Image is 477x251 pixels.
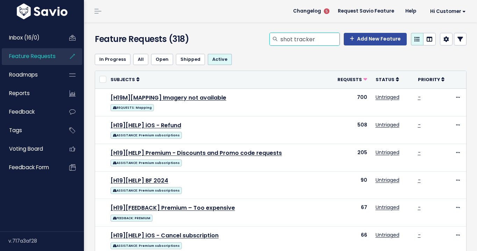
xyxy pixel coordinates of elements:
[9,108,35,115] span: Feedback
[9,71,38,78] span: Roadmaps
[376,121,399,128] a: Untriaged
[418,77,440,83] span: Priority
[176,54,205,65] a: Shipped
[376,94,399,101] a: Untriaged
[111,132,182,139] span: ASSISTANCE: Premium subscriptions
[111,215,152,222] span: FEEDBACK: PREMIUM
[15,3,69,19] img: logo-white.9d6f32f41409.svg
[111,241,182,250] a: ASSISTANCE: Premium subscriptions
[111,77,135,83] span: Subjects
[418,76,444,83] a: Priority
[111,158,182,167] a: ASSISTANCE: Premium subscriptions
[418,204,421,211] a: -
[331,88,371,116] td: 700
[2,30,58,46] a: Inbox (16/0)
[111,187,182,194] span: ASSISTANCE: Premium subscriptions
[2,141,58,157] a: Voting Board
[2,48,58,64] a: Feature Requests
[111,121,181,129] a: [H19][HELP] iOS - Refund
[418,231,421,238] a: -
[111,76,140,83] a: Subjects
[331,144,371,171] td: 205
[111,177,168,185] a: [H19][HELP] BF 2024
[111,231,219,239] a: [H19][HELP] iOS - Cancel subscription
[208,54,232,65] a: Active
[2,122,58,138] a: Tags
[2,104,58,120] a: Feedback
[111,204,235,212] a: [H19][FEEDBACK] Premium – Too expensive
[422,6,471,17] a: Hi Customer
[418,177,421,184] a: -
[9,34,40,41] span: Inbox (16/0)
[95,54,130,65] a: In Progress
[2,85,58,101] a: Reports
[331,116,371,144] td: 508
[344,33,407,45] a: Add New Feature
[111,186,182,194] a: ASSISTANCE: Premium subscriptions
[400,6,422,16] a: Help
[9,52,56,60] span: Feature Requests
[293,9,321,14] span: Changelog
[418,94,421,101] a: -
[376,177,399,184] a: Untriaged
[332,6,400,16] a: Request Savio Feature
[111,94,226,102] a: [H19M][MAPPING] Imagery not available
[324,8,329,14] span: 5
[111,149,282,157] a: [H19][HELP] Premium - Discounts and Promo code requests
[8,232,84,250] div: v.717a3af28
[337,77,362,83] span: Requests
[151,54,173,65] a: Open
[2,67,58,83] a: Roadmaps
[111,104,154,111] span: REQUESTS: Mapping
[376,149,399,156] a: Untriaged
[111,213,152,222] a: FEEDBACK: PREMIUM
[111,103,154,112] a: REQUESTS: Mapping
[95,54,467,65] ul: Filter feature requests
[376,77,394,83] span: Status
[111,130,182,139] a: ASSISTANCE: Premium subscriptions
[111,242,182,249] span: ASSISTANCE: Premium subscriptions
[9,89,30,97] span: Reports
[418,121,421,128] a: -
[9,145,43,152] span: Voting Board
[111,159,182,166] span: ASSISTANCE: Premium subscriptions
[376,204,399,211] a: Untriaged
[331,171,371,199] td: 90
[430,9,466,14] span: Hi Customer
[376,231,399,238] a: Untriaged
[95,33,212,45] h4: Feature Requests (318)
[133,54,148,65] a: All
[331,199,371,227] td: 67
[2,159,58,175] a: Feedback form
[9,127,22,134] span: Tags
[9,164,49,171] span: Feedback form
[280,33,340,45] input: Search features...
[337,76,367,83] a: Requests
[418,149,421,156] a: -
[376,76,399,83] a: Status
